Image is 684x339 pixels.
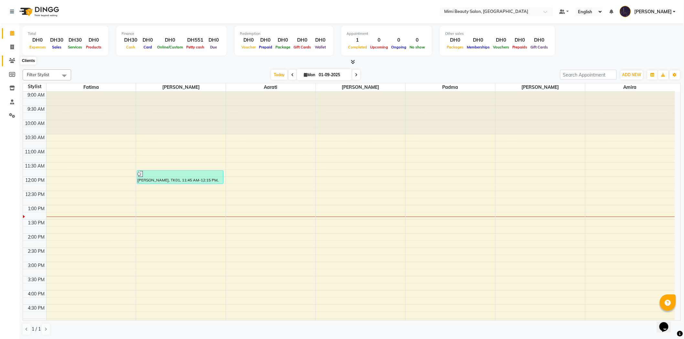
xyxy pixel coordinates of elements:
[240,31,328,36] div: Redemption
[585,83,675,91] span: Amira
[292,36,313,44] div: DH0
[369,36,390,44] div: 0
[369,45,390,49] span: Upcoming
[27,276,46,283] div: 3:30 PM
[529,36,550,44] div: DH0
[529,45,550,49] span: Gift Cards
[137,170,223,184] div: [PERSON_NAME], TK01, 11:45 AM-12:15 PM, Eyebrow Threading
[27,220,46,226] div: 1:30 PM
[155,36,185,44] div: DH0
[621,70,643,79] button: ADD NEW
[302,72,317,77] span: Mon
[560,70,617,80] input: Search Appointment
[24,177,46,184] div: 12:00 PM
[408,45,427,49] span: No show
[465,45,491,49] span: Memberships
[28,45,48,49] span: Expenses
[511,45,529,49] span: Prepaids
[226,83,315,91] span: Aarati
[496,83,585,91] span: [PERSON_NAME]
[27,319,46,326] div: 5:00 PM
[465,36,491,44] div: DH0
[185,36,206,44] div: DH551
[390,45,408,49] span: Ongoing
[622,72,641,77] span: ADD NEW
[27,305,46,312] div: 4:30 PM
[27,234,46,241] div: 2:00 PM
[122,36,140,44] div: DH30
[50,45,63,49] span: Sales
[27,106,46,113] div: 9:30 AM
[445,36,465,44] div: DH0
[317,70,349,80] input: 2025-09-01
[142,45,154,49] span: Card
[347,36,369,44] div: 1
[274,45,292,49] span: Package
[28,31,103,36] div: Total
[274,36,292,44] div: DH0
[240,36,257,44] div: DH0
[347,31,427,36] div: Appointment
[390,36,408,44] div: 0
[27,205,46,212] div: 1:00 PM
[48,36,66,44] div: DH30
[27,72,49,77] span: Filter Stylist
[209,45,219,49] span: Due
[47,83,136,91] span: Fatima
[240,45,257,49] span: Voucher
[408,36,427,44] div: 0
[445,31,550,36] div: Other sales
[257,36,274,44] div: DH0
[24,120,46,127] div: 10:00 AM
[23,83,46,90] div: Stylist
[27,92,46,98] div: 9:00 AM
[27,262,46,269] div: 3:00 PM
[347,45,369,49] span: Completed
[511,36,529,44] div: DH0
[32,326,41,333] span: 1 / 1
[491,45,511,49] span: Vouchers
[20,57,37,65] div: Clients
[27,248,46,255] div: 2:30 PM
[313,45,327,49] span: Wallet
[84,45,103,49] span: Products
[24,149,46,155] div: 11:00 AM
[16,3,61,21] img: logo
[155,45,185,49] span: Online/Custom
[122,31,221,36] div: Finance
[657,313,678,333] iframe: chat widget
[185,45,206,49] span: Petty cash
[634,8,672,15] span: [PERSON_NAME]
[67,45,84,49] span: Services
[24,134,46,141] div: 10:30 AM
[257,45,274,49] span: Prepaid
[84,36,103,44] div: DH0
[406,83,495,91] span: Padma
[491,36,511,44] div: DH0
[136,83,226,91] span: [PERSON_NAME]
[24,163,46,169] div: 11:30 AM
[66,36,84,44] div: DH30
[27,291,46,297] div: 4:00 PM
[620,6,631,17] img: Lyn
[292,45,313,49] span: Gift Cards
[313,36,328,44] div: DH0
[125,45,137,49] span: Cash
[271,70,287,80] span: Today
[28,36,48,44] div: DH0
[24,191,46,198] div: 12:30 PM
[206,36,221,44] div: DH0
[140,36,155,44] div: DH0
[445,45,465,49] span: Packages
[316,83,405,91] span: [PERSON_NAME]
